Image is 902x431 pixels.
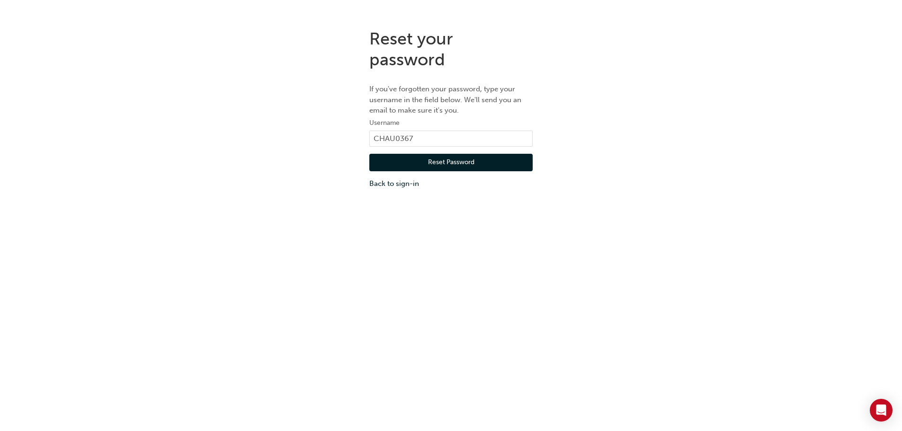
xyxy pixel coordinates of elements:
[369,28,533,70] h1: Reset your password
[369,178,533,189] a: Back to sign-in
[369,84,533,116] p: If you've forgotten your password, type your username in the field below. We'll send you an email...
[369,131,533,147] input: Username
[870,399,893,422] div: Open Intercom Messenger
[369,154,533,172] button: Reset Password
[369,117,533,129] label: Username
